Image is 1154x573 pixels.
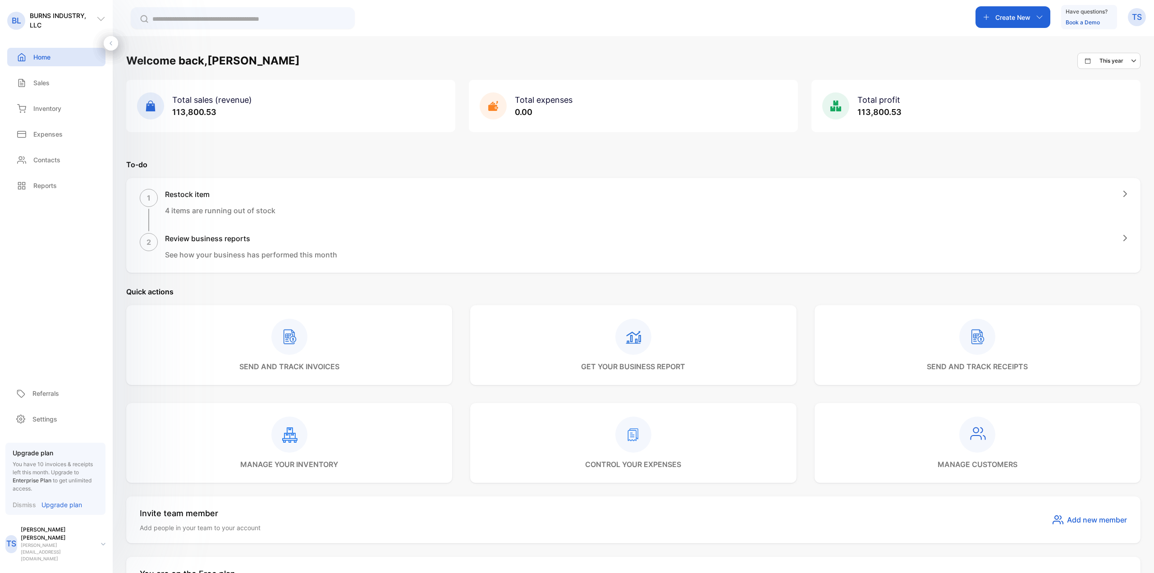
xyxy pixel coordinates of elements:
p: Inventory [33,104,61,113]
p: Quick actions [126,286,1140,297]
p: TS [1132,11,1142,23]
p: 1 [147,193,151,203]
p: Upgrade plan [13,448,98,458]
h1: Welcome back, [PERSON_NAME] [126,53,300,69]
p: Sales [33,78,50,87]
p: Add people in your team to your account [140,523,261,532]
span: 113,800.53 [172,107,216,117]
p: [PERSON_NAME] [PERSON_NAME] [21,526,94,542]
p: 4 items are running out of stock [165,205,275,216]
p: Reports [33,181,57,190]
p: BL [12,15,21,27]
span: Total sales (revenue) [172,95,252,105]
h1: Review business reports [165,233,337,244]
p: manage customers [938,459,1017,470]
button: Create New [975,6,1050,28]
p: BURNS INDUSTRY, LLC [30,11,96,30]
p: To-do [126,159,1140,170]
p: Settings [32,414,57,424]
p: 2 [147,237,151,248]
span: 0.00 [515,107,532,117]
p: Contacts [33,155,60,165]
button: TS [1128,6,1146,28]
p: This year [1099,57,1123,65]
span: Upgrade to to get unlimited access. [13,469,92,492]
a: Book a Demo [1066,19,1100,26]
button: Add new member [1053,514,1127,525]
p: TS [6,538,16,550]
p: See how your business has performed this month [165,249,337,260]
p: You have 10 invoices & receipts left this month. [13,460,98,493]
p: Home [33,52,50,62]
p: Referrals [32,389,59,398]
p: send and track invoices [239,361,339,372]
p: [PERSON_NAME][EMAIL_ADDRESS][DOMAIN_NAME] [21,542,94,562]
button: This year [1077,53,1140,69]
span: Enterprise Plan [13,477,51,484]
p: Dismiss [13,500,36,509]
h1: Restock item [165,189,275,200]
p: send and track receipts [927,361,1028,372]
p: Create New [995,13,1030,22]
p: Invite team member [140,507,261,519]
span: 113,800.53 [857,107,902,117]
p: Upgrade plan [41,500,82,509]
span: Total profit [857,95,900,105]
p: manage your inventory [240,459,338,470]
a: Upgrade plan [36,500,82,509]
p: Expenses [33,129,63,139]
p: get your business report [581,361,685,372]
p: control your expenses [585,459,681,470]
span: Add new member [1067,514,1127,525]
p: Have questions? [1066,7,1108,16]
span: Total expenses [515,95,572,105]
